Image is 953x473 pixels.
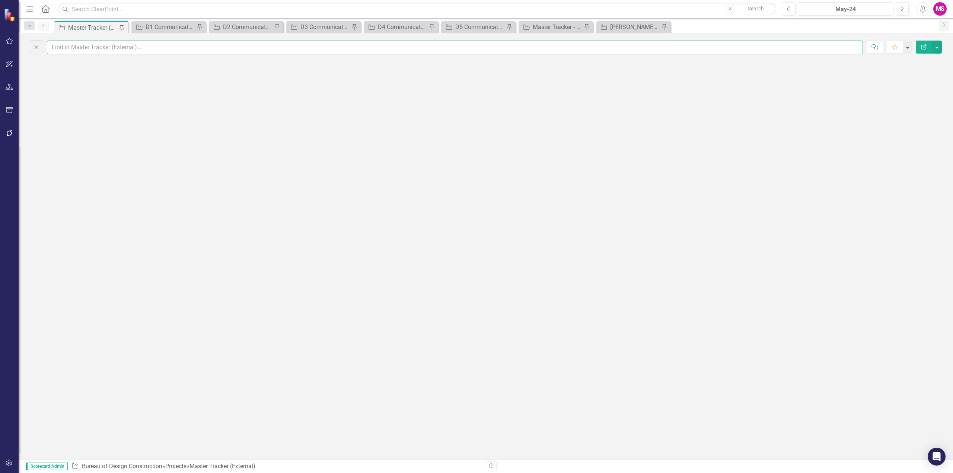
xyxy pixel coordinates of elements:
div: Open Intercom Messenger [928,448,946,466]
button: MS [933,2,947,16]
div: May-24 [800,5,890,14]
span: Scorecard Admin [26,463,68,470]
a: D4 Communications Tracker [366,22,427,32]
input: Search ClearPoint... [58,3,776,16]
button: Search [737,4,774,14]
a: D2 Communications Tracker [211,22,272,32]
a: D5 Communications Tracker [443,22,504,32]
a: [PERSON_NAME]'s Tracker [598,22,659,32]
div: D2 Communications Tracker [223,22,272,32]
div: Master Tracker (External) [189,463,255,470]
a: D1 Communications Tracker [133,22,195,32]
div: [PERSON_NAME]'s Tracker [610,22,659,32]
a: D3 Communications Tracker [288,22,350,32]
div: D3 Communications Tracker [300,22,350,32]
div: Master Tracker (External) [68,23,117,32]
a: Bureau of Design Construction [82,463,162,470]
input: Find in Master Tracker (External)... [47,41,863,54]
div: D4 Communications Tracker [378,22,427,32]
div: » » [71,462,480,471]
a: Master Tracker - Current User [520,22,582,32]
a: Projects [165,463,187,470]
img: ClearPoint Strategy [4,9,17,22]
div: D5 Communications Tracker [455,22,504,32]
div: D1 Communications Tracker [146,22,195,32]
span: Search [748,6,764,12]
button: May-24 [798,2,893,16]
div: Master Tracker - Current User [533,22,582,32]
